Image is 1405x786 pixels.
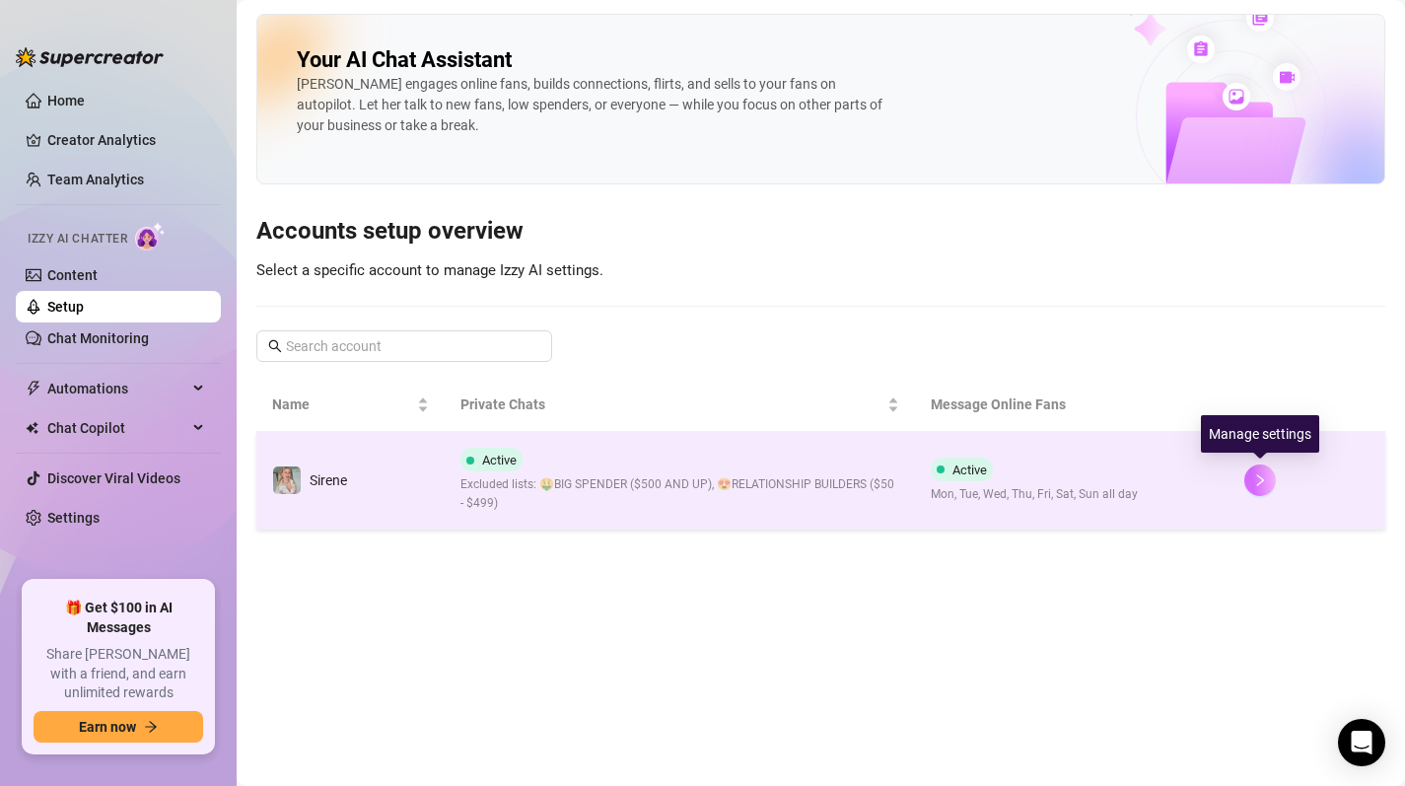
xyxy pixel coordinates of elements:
span: right [1253,473,1267,487]
span: Select a specific account to manage Izzy AI settings. [256,261,603,279]
span: arrow-right [144,720,158,734]
div: [PERSON_NAME] engages online fans, builds connections, flirts, and sells to your fans on autopilo... [297,74,888,136]
div: Manage settings [1201,415,1319,453]
span: Sirene [310,472,347,488]
img: Chat Copilot [26,421,38,435]
span: search [268,339,282,353]
button: Earn nowarrow-right [34,711,203,743]
a: Discover Viral Videos [47,470,180,486]
span: Excluded lists: 🤑BIG SPENDER ($500 AND UP), 😍RELATIONSHIP BUILDERS ($50 - $499) [460,475,899,513]
span: Izzy AI Chatter [28,230,127,249]
a: Team Analytics [47,172,144,187]
input: Search account [286,335,525,357]
div: Open Intercom Messenger [1338,719,1385,766]
th: Message Online Fans [915,378,1229,432]
a: Settings [47,510,100,526]
th: Name [256,378,445,432]
span: Mon, Tue, Wed, Thu, Fri, Sat, Sun all day [931,485,1138,504]
span: Name [272,393,413,415]
a: Home [47,93,85,108]
span: Earn now [79,719,136,735]
span: thunderbolt [26,381,41,396]
span: Share [PERSON_NAME] with a friend, and earn unlimited rewards [34,645,203,703]
a: Creator Analytics [47,124,205,156]
th: Private Chats [445,378,915,432]
a: Chat Monitoring [47,330,149,346]
a: Content [47,267,98,283]
img: Sirene [273,466,301,494]
img: logo-BBDzfeDw.svg [16,47,164,67]
img: AI Chatter [135,222,166,250]
h3: Accounts setup overview [256,216,1385,248]
span: Automations [47,373,187,404]
span: Chat Copilot [47,412,187,444]
span: 🎁 Get $100 in AI Messages [34,599,203,637]
a: Setup [47,299,84,315]
button: right [1244,464,1276,496]
span: Active [952,463,987,477]
span: Private Chats [460,393,883,415]
h2: Your AI Chat Assistant [297,46,512,74]
span: Active [482,453,517,467]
